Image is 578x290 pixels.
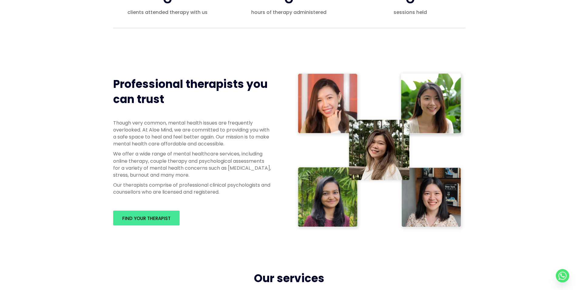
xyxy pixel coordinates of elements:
[556,269,569,282] a: Whatsapp
[295,71,465,232] img: Therapist collage
[113,211,180,225] a: Find your therapist
[113,9,222,16] span: clients attended therapy with us
[113,182,271,195] p: Our therapists comprise of professional clinical psychologists and counsellors who are licensed a...
[113,150,271,178] p: We offer a wide range of mental healthcare services, including online therapy, couple therapy and...
[356,9,465,16] span: sessions held
[234,9,343,16] span: hours of therapy administered
[122,215,171,222] span: Find your therapist
[113,76,268,107] span: Professional therapists you can trust
[254,271,324,286] span: Our services
[113,119,271,148] p: Though very common, mental health issues are frequently overlooked. At Aloe Mind, we are committe...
